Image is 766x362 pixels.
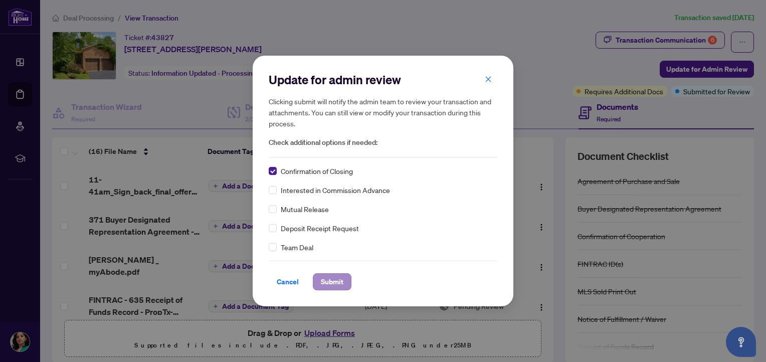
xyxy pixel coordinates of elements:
span: Submit [321,274,343,290]
button: Open asap [726,327,756,357]
span: Check additional options if needed: [269,137,497,148]
h2: Update for admin review [269,72,497,88]
span: Cancel [277,274,299,290]
button: Cancel [269,273,307,290]
h5: Clicking submit will notify the admin team to review your transaction and attachments. You can st... [269,96,497,129]
span: Team Deal [281,242,313,253]
span: close [485,76,492,83]
span: Deposit Receipt Request [281,223,359,234]
span: Confirmation of Closing [281,165,353,176]
span: Mutual Release [281,204,329,215]
button: Submit [313,273,351,290]
span: Interested in Commission Advance [281,185,390,196]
